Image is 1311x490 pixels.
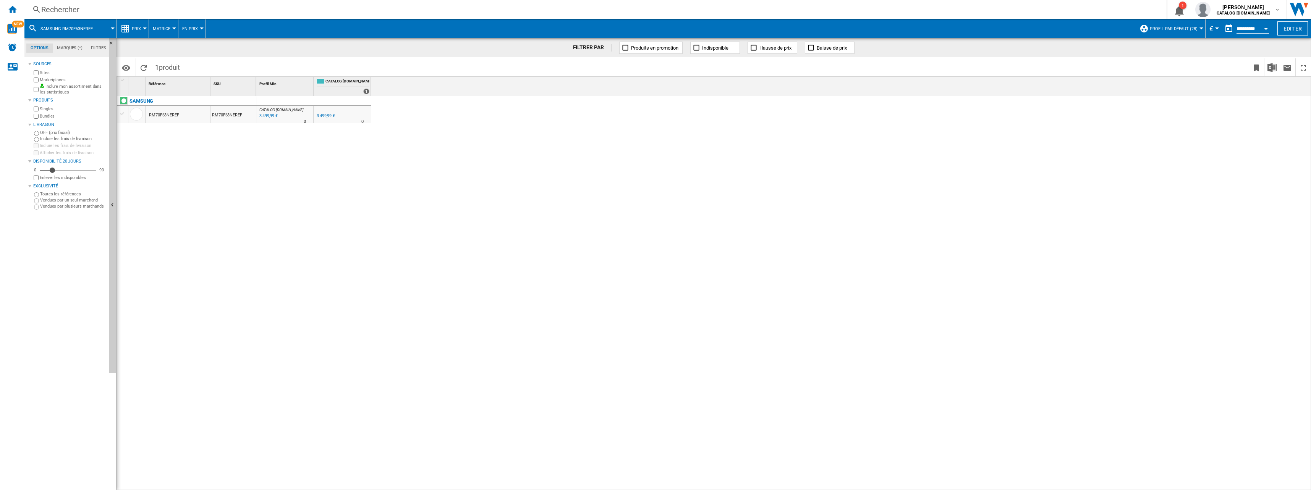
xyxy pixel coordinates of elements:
div: Sort None [212,77,256,89]
md-tab-item: Marques (*) [53,44,87,53]
span: Référence [149,82,165,86]
span: CATALOG [DOMAIN_NAME] [259,108,304,112]
span: NEW [12,21,24,27]
div: Délai de livraison : 0 jour [304,118,306,126]
span: Prix [132,26,141,31]
input: Inclure mon assortiment dans les statistiques [34,85,39,94]
span: Indisponible [702,45,728,51]
div: 3 499,99 € [316,112,335,120]
button: Baisse de prix [805,42,855,54]
label: Singles [40,106,106,112]
input: Sites [34,70,39,75]
button: Envoyer ce rapport par email [1280,58,1295,76]
span: 1 [151,58,184,74]
button: Open calendar [1259,21,1273,34]
label: Inclure les frais de livraison [40,143,106,148]
span: Baisse de prix [817,45,847,51]
div: Mise à jour : vendredi 25 juillet 2025 16:09 [258,112,278,120]
label: Afficher les frais de livraison [40,150,106,156]
div: Délai de livraison : 0 jour [361,118,364,126]
span: Profil par défaut (28) [1150,26,1198,31]
img: alerts-logo.svg [8,43,17,52]
div: RM70F63NEREF [210,106,256,123]
span: produit [159,63,180,71]
button: Masquer [109,38,118,52]
label: Vendues par plusieurs marchands [40,203,106,209]
div: Prix [121,19,145,38]
md-tab-item: Filtres [87,44,110,53]
div: Disponibilité 20 Jours [33,158,106,164]
div: Cliquez pour filtrer sur cette marque [129,97,153,106]
label: Vendues par un seul marchand [40,197,106,203]
input: Bundles [34,114,39,119]
div: SAMSUNG RM70F63NEREF [28,19,113,38]
div: FILTRER PAR [573,44,612,52]
button: SAMSUNG RM70F63NEREF [40,19,100,38]
b: CATALOG [DOMAIN_NAME] [1217,11,1270,16]
div: 90 [97,167,106,173]
input: Vendues par un seul marchand [34,198,39,203]
label: Marketplaces [40,77,106,83]
span: [PERSON_NAME] [1217,3,1270,11]
input: Vendues par plusieurs marchands [34,205,39,210]
div: Sort None [130,77,145,89]
button: Indisponible [690,42,740,54]
input: OFF (prix facial) [34,131,39,136]
md-tab-item: Options [26,44,53,53]
button: Recharger [136,58,151,76]
button: Hausse de prix [748,42,797,54]
input: Inclure les frais de livraison [34,143,39,148]
button: € [1209,19,1217,38]
div: 3 499,99 € [317,113,335,118]
button: Options [118,61,134,74]
img: profile.jpg [1195,2,1211,17]
button: En Prix [182,19,202,38]
span: Hausse de prix [759,45,791,51]
button: Télécharger au format Excel [1264,58,1280,76]
div: Profil par défaut (28) [1139,19,1201,38]
div: Sort None [258,77,313,89]
div: Référence Sort None [147,77,210,89]
div: Rechercher [41,4,1147,15]
input: Afficher les frais de livraison [34,175,39,180]
button: Matrice [153,19,174,38]
span: En Prix [182,26,198,31]
button: Profil par défaut (28) [1150,19,1201,38]
label: Bundles [40,113,106,119]
span: € [1209,25,1213,33]
div: 1 [1179,2,1186,9]
button: md-calendar [1221,21,1237,36]
div: Exclusivité [33,183,106,189]
input: Marketplaces [34,77,39,82]
div: CATALOG [DOMAIN_NAME] 1 offers sold by CATALOG SAMSUNG.FR [315,77,371,96]
input: Inclure les frais de livraison [34,137,39,142]
button: Créer un favoris [1249,58,1264,76]
input: Toutes les références [34,192,39,197]
span: CATALOG [DOMAIN_NAME] [325,79,369,85]
button: Prix [132,19,145,38]
span: Profil Min [259,82,277,86]
button: Produits en promotion [619,42,683,54]
div: Livraison [33,122,106,128]
span: Matrice [153,26,170,31]
div: 1 offers sold by CATALOG SAMSUNG.FR [363,89,369,94]
label: OFF (prix facial) [40,130,106,135]
img: excel-24x24.png [1267,63,1277,72]
div: Profil Min Sort None [258,77,313,89]
button: Plein écran [1296,58,1311,76]
button: Masquer [109,38,117,373]
label: Sites [40,70,106,76]
label: Inclure mon assortiment dans les statistiques [40,84,106,95]
div: RM70F63NEREF [149,106,179,124]
md-slider: Disponibilité [40,166,96,174]
label: Enlever les indisponibles [40,175,106,181]
button: Editer [1277,21,1308,35]
label: Toutes les références [40,191,106,197]
div: 0 [32,167,38,173]
label: Inclure les frais de livraison [40,136,106,142]
img: wise-card.svg [7,24,17,34]
span: SAMSUNG RM70F63NEREF [40,26,93,31]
